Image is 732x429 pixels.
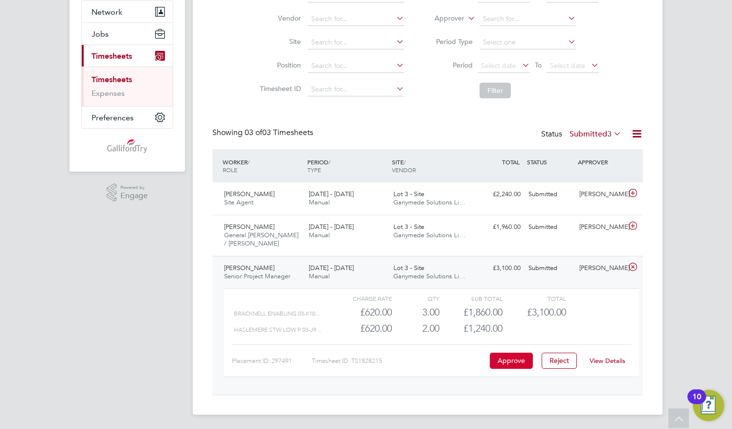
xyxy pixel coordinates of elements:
label: Period Type [429,37,473,46]
div: £1,960.00 [474,219,525,235]
span: Manual [309,272,330,280]
div: APPROVER [575,153,626,171]
a: Timesheets [91,75,132,84]
div: Timesheets [82,67,173,106]
span: [DATE] - [DATE] [309,223,354,231]
span: / [328,158,330,166]
span: [DATE] - [DATE] [309,264,354,272]
div: 3.00 [392,304,439,320]
span: To [532,59,545,71]
span: Network [91,7,122,17]
button: Timesheets [82,45,173,67]
span: [DATE] - [DATE] [309,190,354,198]
div: 2.00 [392,320,439,337]
span: Preferences [91,113,134,122]
div: Submitted [525,219,575,235]
input: Search for... [308,36,404,49]
a: Go to home page [81,138,173,154]
span: Manual [309,231,330,239]
a: Expenses [91,89,125,98]
div: PERIOD [305,153,389,179]
span: Ganymede Solutions Li… [393,272,465,280]
span: Engage [120,192,148,200]
label: Vendor [257,14,301,23]
span: TYPE [307,166,321,174]
span: Select date [550,61,585,70]
div: £1,240.00 [439,320,503,337]
button: Preferences [82,107,173,128]
span: Timesheets [91,51,132,61]
span: Senior Project Manager [224,272,290,280]
input: Search for... [308,59,404,73]
span: 3 [607,129,612,139]
button: Reject [542,353,577,368]
span: ROLE [223,166,237,174]
span: 03 Timesheets [245,128,313,137]
div: £620.00 [329,304,392,320]
div: [PERSON_NAME] [575,186,626,203]
span: Lot 3 - Site [393,190,424,198]
span: / [404,158,406,166]
span: / [248,158,250,166]
span: TOTAL [502,158,520,166]
img: gallifordtry-logo-retina.png [107,138,148,154]
div: Total [503,293,566,304]
span: Jobs [91,29,109,39]
div: 10 [692,397,701,409]
label: Timesheet ID [257,84,301,93]
span: Lot 3 - Site [393,264,424,272]
a: Powered byEngage [107,183,148,202]
span: Ganymede Solutions Li… [393,198,465,206]
button: Approve [490,353,533,368]
label: Position [257,61,301,69]
span: 03 of [245,128,262,137]
div: Submitted [525,186,575,203]
label: Period [429,61,473,69]
span: Haslemere STW Low P 03-J9… [234,326,322,333]
input: Search for... [480,12,576,26]
div: £1,860.00 [439,304,503,320]
label: Approver [420,14,464,23]
span: Site Agent [224,198,253,206]
span: Select date [481,61,516,70]
button: Filter [480,83,511,98]
div: [PERSON_NAME] [575,219,626,235]
span: [PERSON_NAME] [224,223,274,231]
div: Timesheet ID: TS1828215 [312,353,487,369]
div: Status [541,128,623,141]
span: Ganymede Solutions Li… [393,231,465,239]
button: Network [82,1,173,23]
div: SITE [389,153,474,179]
span: £3,100.00 [527,306,566,318]
div: £2,240.00 [474,186,525,203]
span: Powered by [120,183,148,192]
div: QTY [392,293,439,304]
span: Bracknell Enabling 03-K10… [234,310,321,317]
span: Lot 3 - Site [393,223,424,231]
span: [PERSON_NAME] [224,264,274,272]
div: WORKER [220,153,305,179]
div: Charge rate [329,293,392,304]
div: Sub Total [439,293,503,304]
button: Open Resource Center, 10 new notifications [693,390,724,421]
div: Submitted [525,260,575,276]
label: Submitted [570,129,621,139]
button: Jobs [82,23,173,45]
span: Manual [309,198,330,206]
span: [PERSON_NAME] [224,190,274,198]
input: Search for... [308,12,404,26]
span: VENDOR [392,166,416,174]
span: General [PERSON_NAME] / [PERSON_NAME] [224,231,298,248]
div: Placement ID: 297491 [232,353,312,369]
div: £620.00 [329,320,392,337]
div: £3,100.00 [474,260,525,276]
label: Site [257,37,301,46]
input: Search for... [308,83,404,96]
div: [PERSON_NAME] [575,260,626,276]
a: View Details [590,357,625,365]
div: Showing [212,128,315,138]
input: Select one [480,36,576,49]
div: STATUS [525,153,575,171]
